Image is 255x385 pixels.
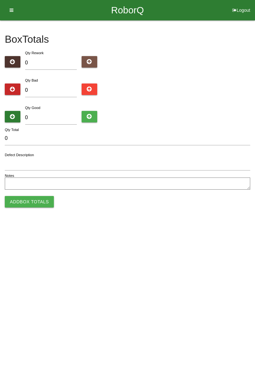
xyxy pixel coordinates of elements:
label: Notes [5,173,14,178]
label: Qty Good [25,106,40,110]
label: Qty Total [5,127,19,133]
label: Qty Bad [25,78,38,82]
label: Defect Description [5,152,34,158]
button: AddBox Totals [5,196,54,207]
label: Qty Rework [25,51,44,55]
h4: Box Totals [5,34,250,45]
